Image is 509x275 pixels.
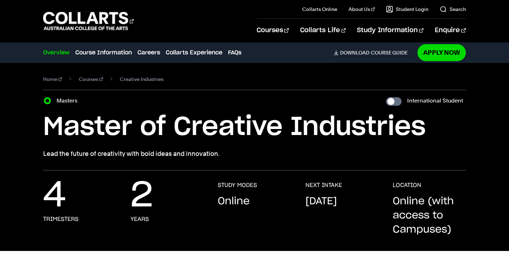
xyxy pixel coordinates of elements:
[43,111,466,143] h1: Master of Creative Industries
[43,216,78,223] h3: Trimesters
[440,6,466,13] a: Search
[393,182,421,189] h3: LOCATION
[166,48,222,57] a: Collarts Experience
[228,48,241,57] a: FAQs
[43,149,466,159] p: Lead the future of creativity with bold ideas and innovation.
[218,194,250,209] p: Online
[75,48,132,57] a: Course Information
[43,11,134,31] div: Go to homepage
[435,19,466,42] a: Enquire
[218,182,257,189] h3: STUDY MODES
[340,49,369,56] span: Download
[305,182,342,189] h3: NEXT INTAKE
[43,48,70,57] a: Overview
[305,194,337,209] p: [DATE]
[79,74,103,84] a: Courses
[130,182,153,210] p: 2
[302,6,337,13] a: Collarts Online
[57,96,82,106] label: Masters
[43,74,62,84] a: Home
[120,74,164,84] span: Creative Industries
[349,6,375,13] a: About Us
[357,19,423,42] a: Study Information
[300,19,346,42] a: Collarts Life
[257,19,289,42] a: Courses
[386,6,428,13] a: Student Login
[138,48,160,57] a: Careers
[407,96,463,106] label: International Student
[393,194,466,237] p: Online (with access to Campuses)
[130,216,149,223] h3: Years
[334,49,413,56] a: DownloadCourse Guide
[417,44,466,61] a: Apply Now
[43,182,66,210] p: 4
